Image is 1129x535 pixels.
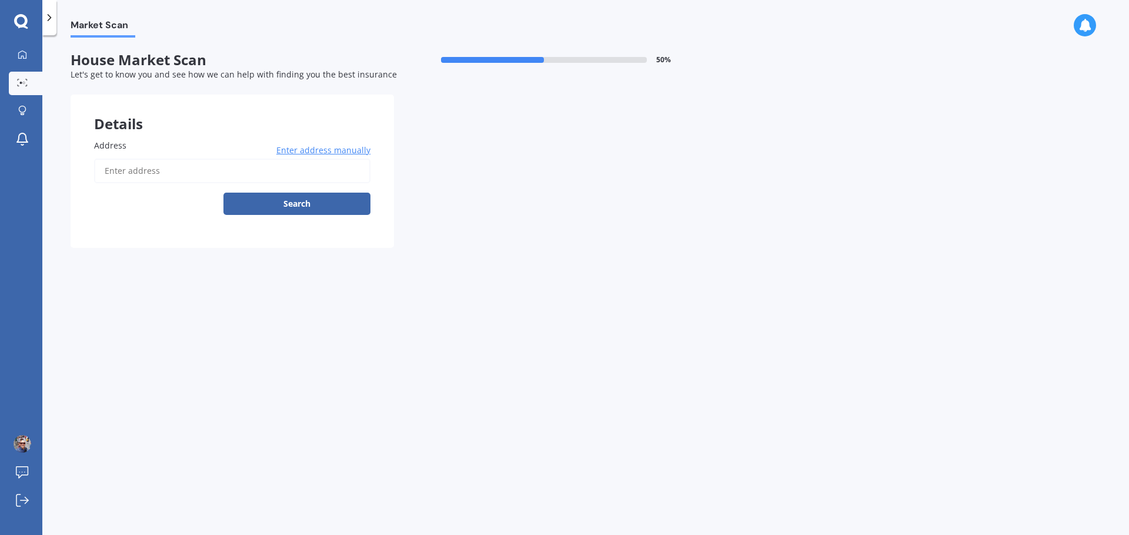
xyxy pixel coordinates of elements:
[94,140,126,151] span: Address
[71,95,394,130] div: Details
[71,52,394,69] span: House Market Scan
[223,193,370,215] button: Search
[71,19,135,35] span: Market Scan
[94,159,370,183] input: Enter address
[71,69,397,80] span: Let's get to know you and see how we can help with finding you the best insurance
[656,56,671,64] span: 50 %
[276,144,370,156] span: Enter address manually
[14,435,31,453] img: ACg8ocIEZcIbZ4QMrq4iQtfDPa6RpTMgmiqi3zk-g9mDEcrL4pCoLbURvQ=s96-c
